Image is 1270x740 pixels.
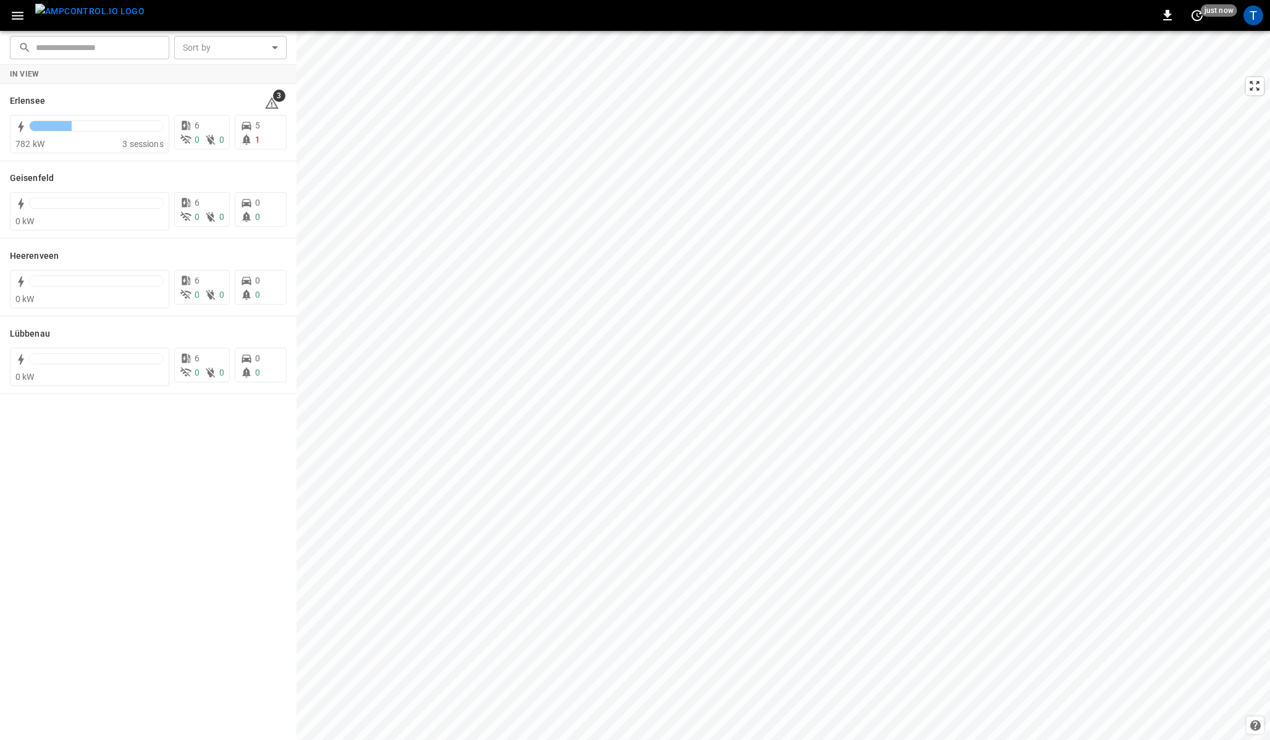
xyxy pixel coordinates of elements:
canvas: Map [296,31,1270,740]
span: 6 [195,275,200,285]
span: 0 [219,290,224,300]
span: 0 [219,135,224,145]
span: 0 [255,212,260,222]
span: 0 [255,290,260,300]
span: 782 kW [15,139,44,149]
span: just now [1201,4,1237,17]
span: 0 [255,368,260,377]
h6: Erlensee [10,95,45,108]
span: 6 [195,120,200,130]
span: 1 [255,135,260,145]
span: 0 [195,135,200,145]
img: ampcontrol.io logo [35,4,145,19]
div: profile-icon [1243,6,1263,25]
span: 3 sessions [122,139,164,149]
button: set refresh interval [1187,6,1207,25]
span: 5 [255,120,260,130]
span: 0 [255,353,260,363]
span: 0 [255,198,260,208]
h6: Geisenfeld [10,172,54,185]
span: 0 [195,290,200,300]
span: 0 [195,212,200,222]
span: 0 [255,275,260,285]
span: 0 kW [15,216,35,226]
span: 0 [219,368,224,377]
span: 0 [195,368,200,377]
strong: In View [10,70,40,78]
span: 0 kW [15,372,35,382]
span: 6 [195,198,200,208]
span: 0 [219,212,224,222]
span: 3 [273,90,285,102]
h6: Heerenveen [10,250,59,263]
h6: Lübbenau [10,327,50,341]
span: 6 [195,353,200,363]
span: 0 kW [15,294,35,304]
